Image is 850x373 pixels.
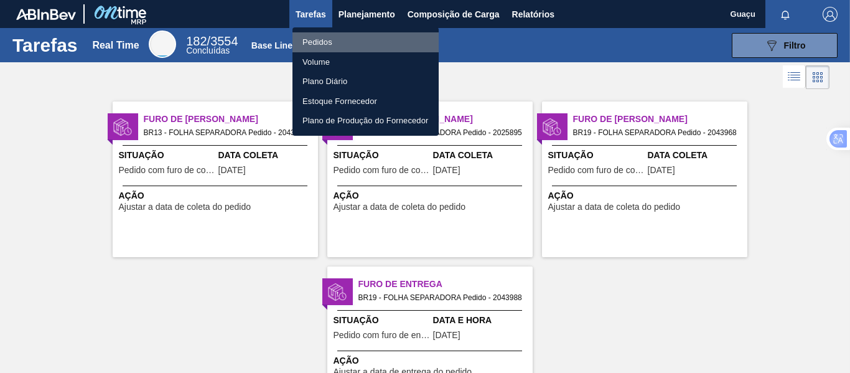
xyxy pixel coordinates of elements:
a: Plano Diário [292,72,439,92]
a: Estoque Fornecedor [292,92,439,111]
a: Plano de Produção do Fornecedor [292,111,439,131]
a: Volume [292,52,439,72]
a: Pedidos [292,32,439,52]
